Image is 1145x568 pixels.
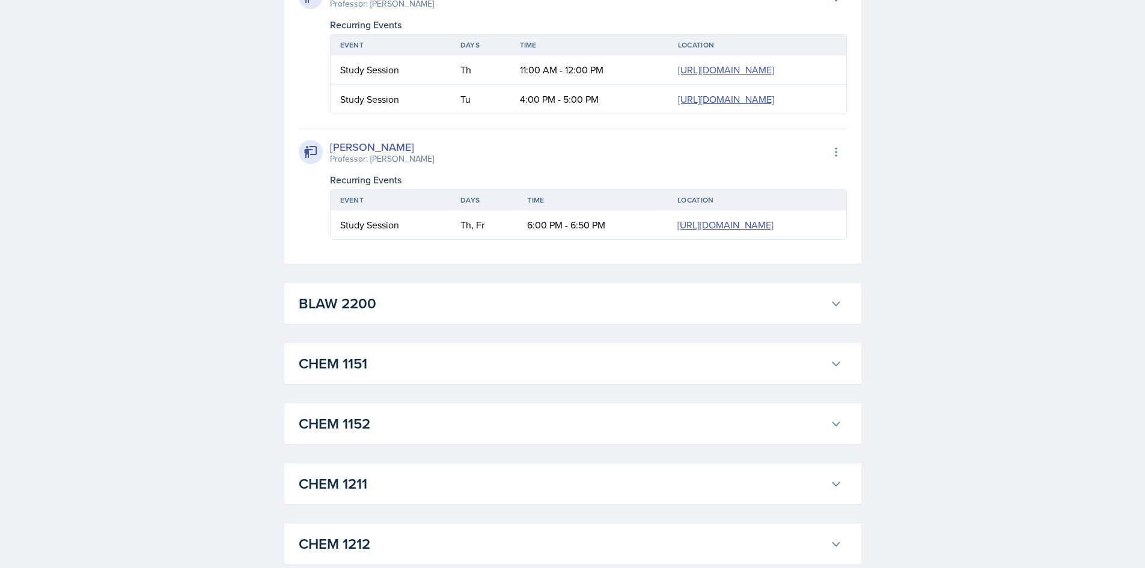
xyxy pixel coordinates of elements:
th: Location [668,190,846,210]
a: [URL][DOMAIN_NAME] [678,93,774,106]
h3: CHEM 1211 [299,473,825,495]
h3: CHEM 1151 [299,353,825,374]
th: Event [331,190,451,210]
div: Recurring Events [330,173,847,187]
div: Study Session [340,92,441,106]
th: Location [668,35,846,55]
button: CHEM 1212 [296,531,844,557]
button: CHEM 1152 [296,411,844,437]
th: Time [518,190,668,210]
div: [PERSON_NAME] [330,139,434,155]
h3: CHEM 1212 [299,533,825,555]
div: Study Session [340,218,442,232]
th: Days [451,190,518,210]
h3: CHEM 1152 [299,413,825,435]
td: 4:00 PM - 5:00 PM [510,85,668,114]
td: Th, Fr [451,210,518,239]
td: Th [451,55,510,85]
th: Days [451,35,510,55]
h3: BLAW 2200 [299,293,825,314]
a: [URL][DOMAIN_NAME] [677,218,774,231]
div: Recurring Events [330,17,847,32]
th: Time [510,35,668,55]
div: Study Session [340,63,441,77]
td: 6:00 PM - 6:50 PM [518,210,668,239]
a: [URL][DOMAIN_NAME] [678,63,774,76]
button: BLAW 2200 [296,290,844,317]
th: Event [331,35,451,55]
button: CHEM 1151 [296,350,844,377]
td: Tu [451,85,510,114]
div: Professor: [PERSON_NAME] [330,153,434,165]
button: CHEM 1211 [296,471,844,497]
td: 11:00 AM - 12:00 PM [510,55,668,85]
